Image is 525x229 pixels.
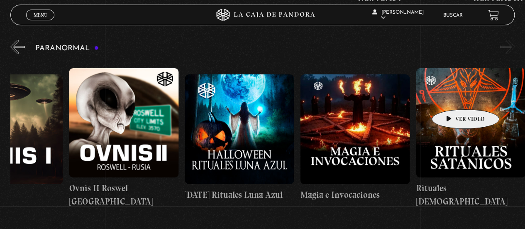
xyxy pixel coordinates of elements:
h4: [DATE] Rituales Luna Azul [185,188,294,201]
h3: Paranormal [35,44,99,52]
a: Magia e Invocaciones [300,60,410,214]
button: Previous [10,39,25,54]
h4: Magia e Invocaciones [300,188,410,201]
span: Menu [34,12,47,17]
button: Next [500,39,515,54]
h4: Ovnis II Roswel [GEOGRAPHIC_DATA] [69,181,178,207]
a: [DATE] Rituales Luna Azul [185,60,294,214]
a: Buscar [443,13,463,18]
a: Ovnis II Roswel [GEOGRAPHIC_DATA] [69,60,178,214]
span: Cerrar [31,20,50,25]
span: [PERSON_NAME] [372,10,424,20]
a: View your shopping cart [488,10,499,21]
